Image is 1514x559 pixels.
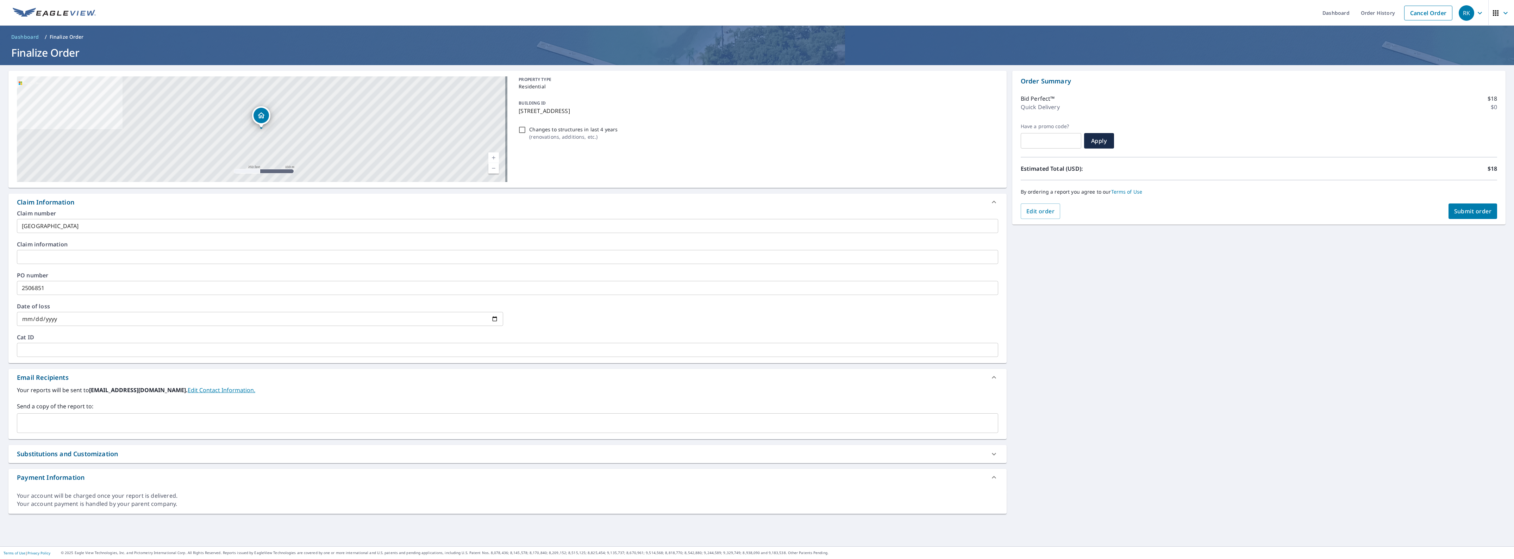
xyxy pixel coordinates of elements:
p: $18 [1488,94,1497,103]
div: RK [1459,5,1474,21]
a: Privacy Policy [27,551,50,555]
label: Date of loss [17,303,503,309]
a: Terms of Use [4,551,25,555]
label: Claim information [17,241,998,247]
a: EditContactInfo [188,386,255,394]
div: Claim Information [8,194,1007,211]
label: Your reports will be sent to [17,386,998,394]
a: Current Level 17, Zoom Out [488,163,499,174]
label: Cat ID [17,334,998,340]
p: $18 [1488,164,1497,173]
p: Changes to structures in last 4 years [529,126,618,133]
label: Send a copy of the report to: [17,402,998,410]
button: Submit order [1449,203,1497,219]
span: Dashboard [11,33,39,40]
div: Your account will be charged once your report is delivered. [17,492,998,500]
p: Estimated Total (USD): [1021,164,1259,173]
label: PO number [17,272,998,278]
p: $0 [1491,103,1497,111]
div: Substitutions and Customization [8,445,1007,463]
p: | [4,551,50,555]
a: Cancel Order [1404,6,1452,20]
p: Quick Delivery [1021,103,1060,111]
p: Residential [519,83,995,90]
div: Payment Information [17,473,85,482]
span: Submit order [1454,207,1492,215]
p: Finalize Order [50,33,84,40]
img: EV Logo [13,8,96,18]
a: Terms of Use [1111,188,1143,195]
a: Current Level 17, Zoom In [488,152,499,163]
p: PROPERTY TYPE [519,76,995,83]
p: Bid Perfect™ [1021,94,1055,103]
p: [STREET_ADDRESS] [519,107,995,115]
h1: Finalize Order [8,45,1506,60]
div: Email Recipients [17,373,69,382]
div: Claim Information [17,197,74,207]
label: Claim number [17,211,998,216]
p: © 2025 Eagle View Technologies, Inc. and Pictometry International Corp. All Rights Reserved. Repo... [61,550,1510,555]
nav: breadcrumb [8,31,1506,43]
b: [EMAIL_ADDRESS][DOMAIN_NAME]. [89,386,188,394]
a: Dashboard [8,31,42,43]
li: / [45,33,47,41]
p: Order Summary [1021,76,1497,86]
span: Edit order [1026,207,1055,215]
p: ( renovations, additions, etc. ) [529,133,618,140]
div: Email Recipients [8,369,1007,386]
div: Substitutions and Customization [17,449,118,459]
span: Apply [1090,137,1108,145]
div: Payment Information [8,469,1007,486]
button: Edit order [1021,203,1061,219]
p: BUILDING ID [519,100,546,106]
button: Apply [1084,133,1114,149]
label: Have a promo code? [1021,123,1081,130]
div: Your account payment is handled by your parent company. [17,500,998,508]
p: By ordering a report you agree to our [1021,189,1497,195]
div: Dropped pin, building 1, Residential property, 762 Sterling Spring Rd Orlando, FL 32828 [252,106,270,128]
